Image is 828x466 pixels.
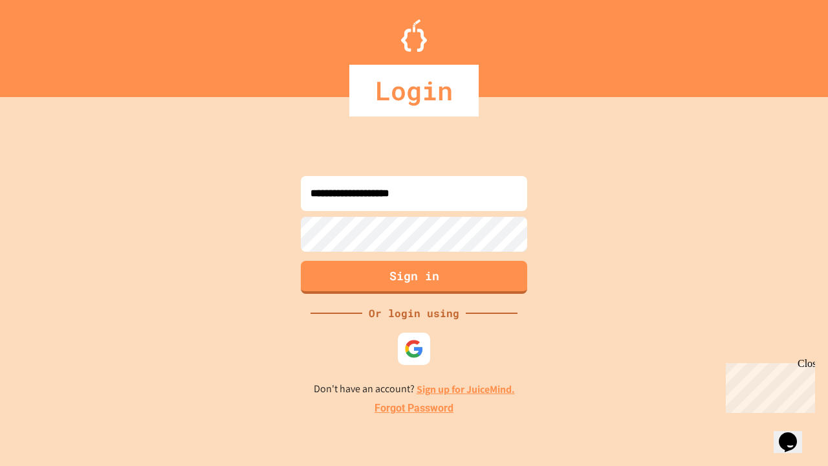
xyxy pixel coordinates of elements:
div: Chat with us now!Close [5,5,89,82]
a: Sign up for JuiceMind. [417,383,515,396]
div: Or login using [362,305,466,321]
div: Login [349,65,479,116]
img: Logo.svg [401,19,427,52]
a: Forgot Password [375,401,453,416]
button: Sign in [301,261,527,294]
iframe: chat widget [774,414,815,453]
img: google-icon.svg [404,339,424,359]
p: Don't have an account? [314,381,515,397]
iframe: chat widget [721,358,815,413]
